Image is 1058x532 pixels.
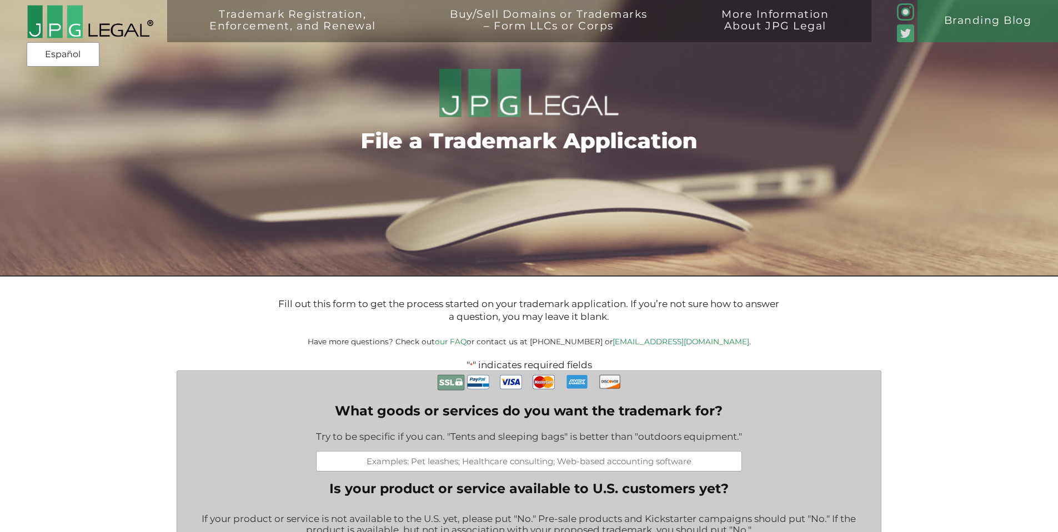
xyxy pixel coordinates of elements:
a: our FAQ [435,337,467,346]
label: What goods or services do you want the trademark for? [316,403,742,419]
img: glyph-logo_May2016-green3-90.png [897,3,915,21]
img: Visa [500,371,522,393]
div: Try to be specific if you can. "Tents and sleeping bags" is better than "outdoors equipment." [316,424,742,451]
a: [EMAIL_ADDRESS][DOMAIN_NAME] [613,337,749,346]
p: Fill out this form to get the process started on your trademark application. If you’re not sure h... [275,298,783,324]
img: 2016-logo-black-letters-3-r.png [27,4,154,39]
img: PayPal [467,371,489,393]
img: Secure Payment with SSL [437,371,465,394]
img: Discover [599,371,621,392]
img: MasterCard [533,371,555,393]
a: More InformationAbout JPG Legal [690,9,861,51]
img: Twitter_Social_Icon_Rounded_Square_Color-mid-green3-90.png [897,24,915,42]
input: Examples: Pet leashes; Healthcare consulting; Web-based accounting software [316,451,742,471]
a: Español [30,44,96,64]
small: Have more questions? Check out or contact us at [PHONE_NUMBER] or . [308,337,751,346]
a: Trademark Registration,Enforcement, and Renewal [178,9,408,51]
legend: Is your product or service available to U.S. customers yet? [329,480,729,496]
p: " " indicates required fields [138,359,921,370]
a: Buy/Sell Domains or Trademarks– Form LLCs or Corps [418,9,679,51]
img: AmEx [566,371,588,393]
